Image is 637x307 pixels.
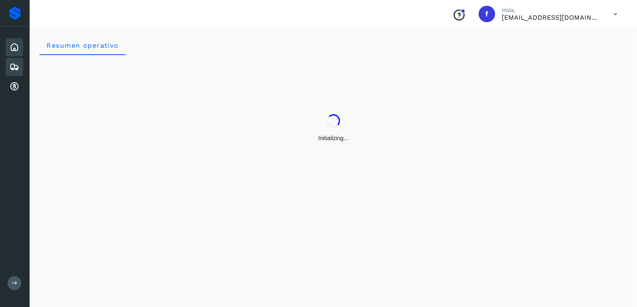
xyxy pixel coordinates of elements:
p: Hola, [502,7,600,14]
div: Cuentas por cobrar [6,78,23,96]
div: Inicio [6,38,23,56]
span: Resumen operativo [46,42,119,49]
div: Embarques [6,58,23,76]
p: facturacion@expresssanjavier.com [502,14,600,21]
